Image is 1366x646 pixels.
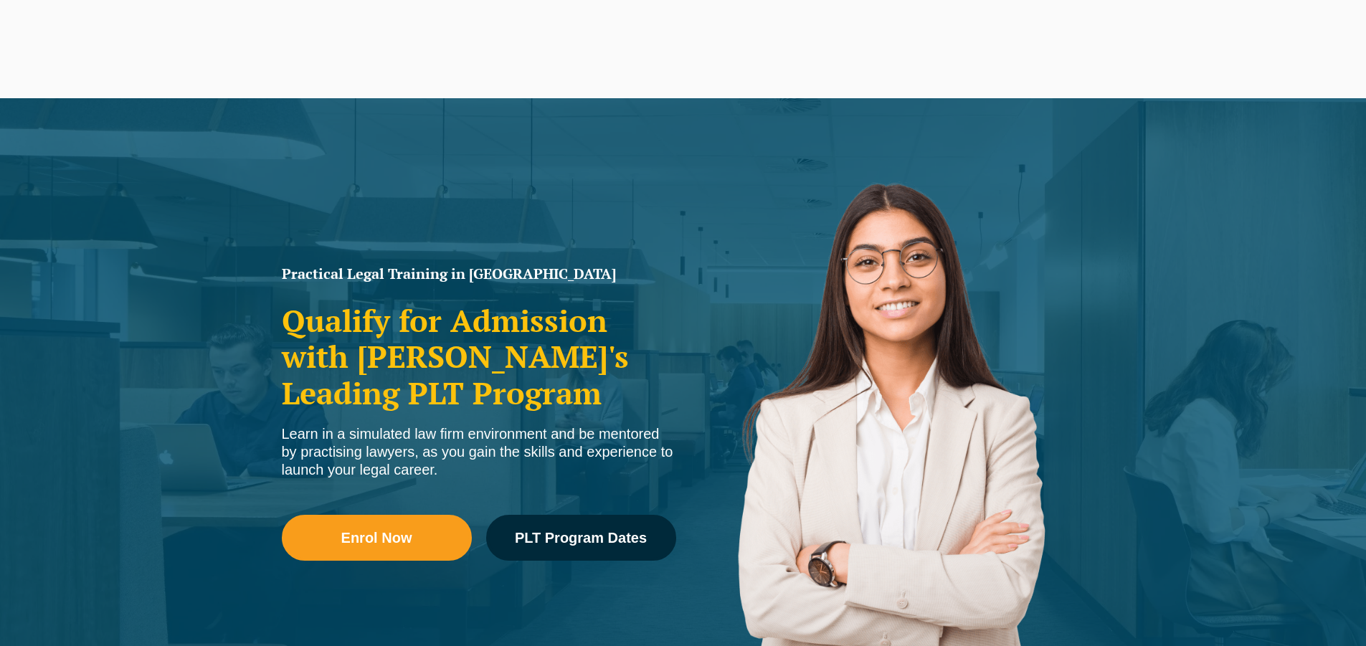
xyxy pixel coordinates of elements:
[515,531,647,545] span: PLT Program Dates
[282,425,676,479] div: Learn in a simulated law firm environment and be mentored by practising lawyers, as you gain the ...
[486,515,676,561] a: PLT Program Dates
[341,531,412,545] span: Enrol Now
[282,515,472,561] a: Enrol Now
[282,303,676,411] h2: Qualify for Admission with [PERSON_NAME]'s Leading PLT Program
[282,267,676,281] h1: Practical Legal Training in [GEOGRAPHIC_DATA]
